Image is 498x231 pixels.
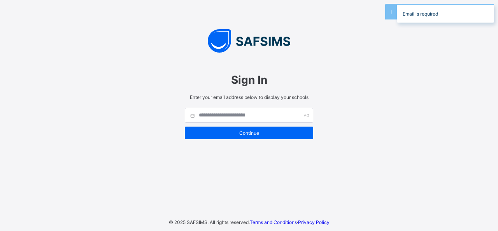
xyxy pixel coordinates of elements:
[185,73,313,86] span: Sign In
[250,219,297,225] a: Terms and Conditions
[169,219,250,225] span: © 2025 SAFSIMS. All rights reserved.
[185,94,313,100] span: Enter your email address below to display your schools
[397,4,494,23] div: Email is required
[250,219,330,225] span: ·
[298,219,330,225] a: Privacy Policy
[191,130,307,136] span: Continue
[177,29,321,53] img: SAFSIMS Logo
